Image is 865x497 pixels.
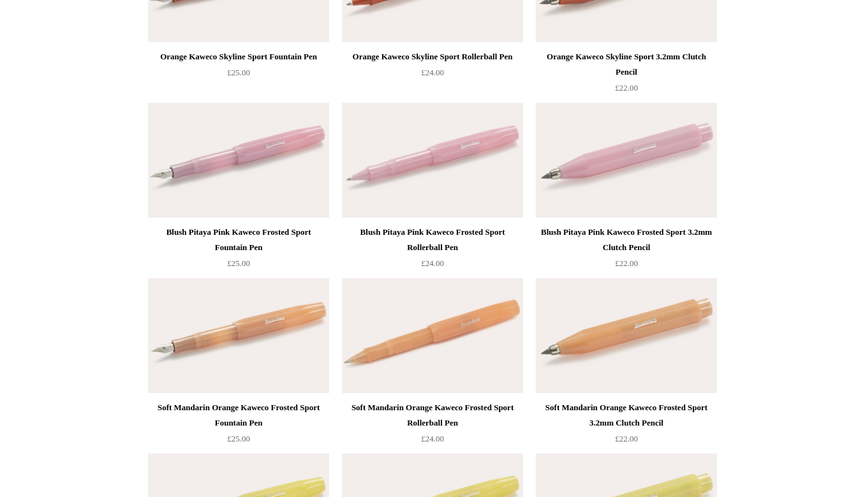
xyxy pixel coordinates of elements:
div: Blush Pitaya Pink Kaweco Frosted Sport 3.2mm Clutch Pencil [539,225,714,255]
a: Orange Kaweco Skyline Sport 3.2mm Clutch Pencil £22.00 [536,49,717,101]
div: Soft Mandarin Orange Kaweco Frosted Sport Fountain Pen [151,400,326,431]
a: Soft Mandarin Orange Kaweco Frosted Sport 3.2mm Clutch Pencil Soft Mandarin Orange Kaweco Frosted... [536,278,717,393]
a: Soft Mandarin Orange Kaweco Frosted Sport Rollerball Pen Soft Mandarin Orange Kaweco Frosted Spor... [342,278,523,393]
a: Soft Mandarin Orange Kaweco Frosted Sport Fountain Pen £25.00 [148,400,329,452]
span: £22.00 [615,83,638,93]
a: Blush Pitaya Pink Kaweco Frosted Sport Rollerball Pen £24.00 [342,225,523,277]
a: Orange Kaweco Skyline Sport Rollerball Pen £24.00 [342,49,523,101]
span: £25.00 [227,434,250,443]
div: Blush Pitaya Pink Kaweco Frosted Sport Fountain Pen [151,225,326,255]
img: Blush Pitaya Pink Kaweco Frosted Sport Rollerball Pen [342,103,523,218]
a: Blush Pitaya Pink Kaweco Frosted Sport 3.2mm Clutch Pencil £22.00 [536,225,717,277]
div: Soft Mandarin Orange Kaweco Frosted Sport Rollerball Pen [345,400,520,431]
img: Soft Mandarin Orange Kaweco Frosted Sport Rollerball Pen [342,278,523,393]
a: Blush Pitaya Pink Kaweco Frosted Sport Rollerball Pen Blush Pitaya Pink Kaweco Frosted Sport Roll... [342,103,523,218]
span: £24.00 [421,68,444,77]
img: Soft Mandarin Orange Kaweco Frosted Sport Fountain Pen [148,278,329,393]
span: £24.00 [421,434,444,443]
a: Blush Pitaya Pink Kaweco Frosted Sport Fountain Pen Blush Pitaya Pink Kaweco Frosted Sport Founta... [148,103,329,218]
a: Blush Pitaya Pink Kaweco Frosted Sport 3.2mm Clutch Pencil Blush Pitaya Pink Kaweco Frosted Sport... [536,103,717,218]
a: Soft Mandarin Orange Kaweco Frosted Sport Rollerball Pen £24.00 [342,400,523,452]
div: Orange Kaweco Skyline Sport Fountain Pen [151,49,326,64]
div: Blush Pitaya Pink Kaweco Frosted Sport Rollerball Pen [345,225,520,255]
div: Orange Kaweco Skyline Sport Rollerball Pen [345,49,520,64]
img: Blush Pitaya Pink Kaweco Frosted Sport Fountain Pen [148,103,329,218]
a: Blush Pitaya Pink Kaweco Frosted Sport Fountain Pen £25.00 [148,225,329,277]
span: £25.00 [227,258,250,268]
span: £22.00 [615,258,638,268]
div: Soft Mandarin Orange Kaweco Frosted Sport 3.2mm Clutch Pencil [539,400,714,431]
span: £22.00 [615,434,638,443]
a: Soft Mandarin Orange Kaweco Frosted Sport 3.2mm Clutch Pencil £22.00 [536,400,717,452]
span: £24.00 [421,258,444,268]
a: Soft Mandarin Orange Kaweco Frosted Sport Fountain Pen Soft Mandarin Orange Kaweco Frosted Sport ... [148,278,329,393]
img: Soft Mandarin Orange Kaweco Frosted Sport 3.2mm Clutch Pencil [536,278,717,393]
div: Orange Kaweco Skyline Sport 3.2mm Clutch Pencil [539,49,714,80]
span: £25.00 [227,68,250,77]
a: Orange Kaweco Skyline Sport Fountain Pen £25.00 [148,49,329,101]
img: Blush Pitaya Pink Kaweco Frosted Sport 3.2mm Clutch Pencil [536,103,717,218]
